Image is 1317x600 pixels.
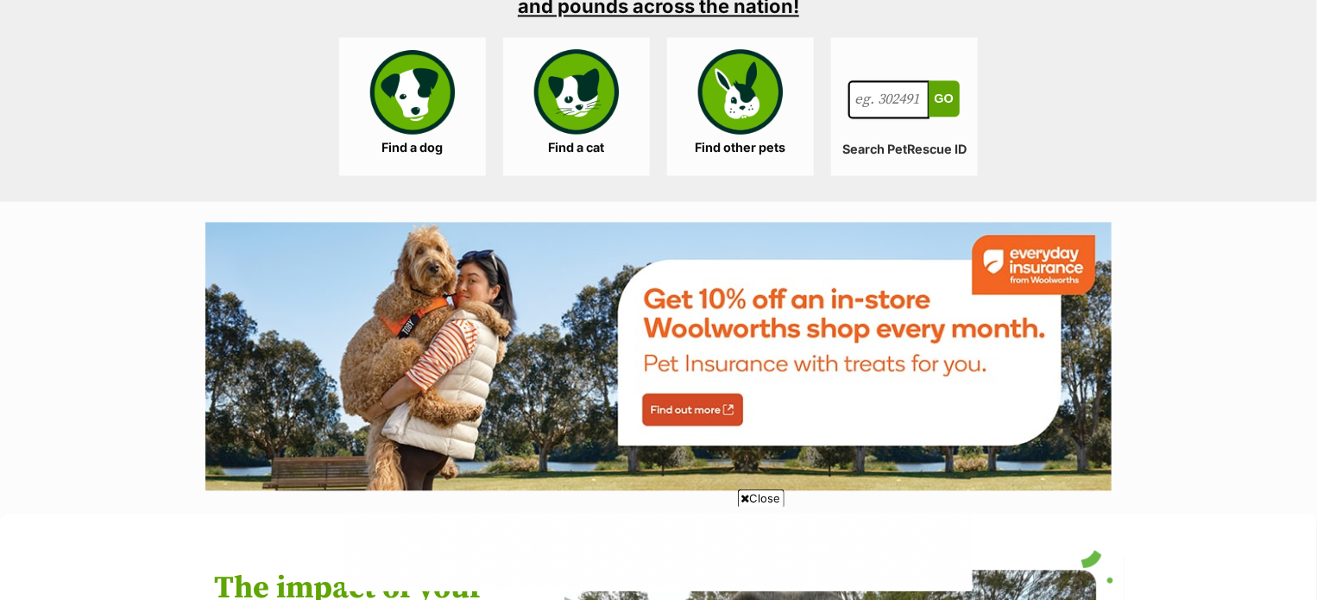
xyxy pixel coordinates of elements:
a: Everyday Insurance by Woolworths promotional banner [205,222,1112,494]
img: Everyday Insurance by Woolworths promotional banner [205,222,1112,490]
a: Find a cat [503,37,650,175]
button: Go [929,80,960,117]
iframe: Advertisement [344,514,973,591]
input: eg. 302491 [848,80,929,118]
span: Close [738,489,785,507]
a: Find a dog [339,37,486,175]
a: Find other pets [667,37,814,175]
img: adc.png [824,1,835,13]
label: Search PetRescue ID [831,142,978,157]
